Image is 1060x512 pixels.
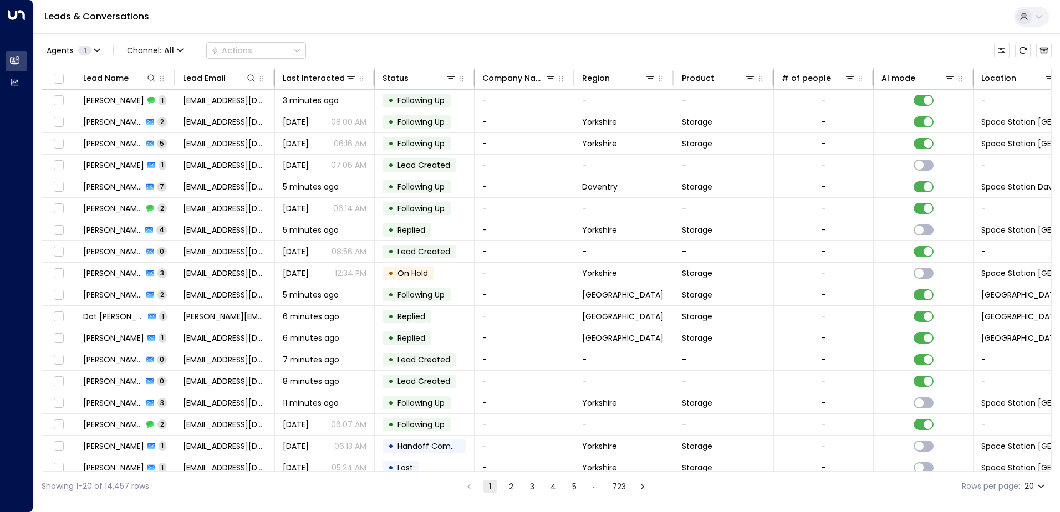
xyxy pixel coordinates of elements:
[475,263,574,284] td: -
[388,307,394,326] div: •
[1015,43,1031,58] span: Refresh
[388,91,394,110] div: •
[582,289,664,300] span: Birmingham
[183,441,267,452] span: amelia940@outlook.com
[981,71,1016,85] div: Location
[475,219,574,240] td: -
[881,71,955,85] div: AI mode
[388,221,394,239] div: •
[388,329,394,347] div: •
[574,155,674,176] td: -
[42,43,104,58] button: Agents1
[283,354,339,365] span: 7 minutes ago
[475,414,574,435] td: -
[331,419,366,430] p: 06:07 AM
[682,311,712,322] span: Storage
[682,268,712,279] span: Storage
[47,47,74,54] span: Agents
[283,116,309,127] span: Yesterday
[582,116,617,127] span: Yorkshire
[397,224,425,235] span: Replied
[582,138,617,149] span: Yorkshire
[157,355,167,364] span: 0
[574,414,674,435] td: -
[822,311,826,322] div: -
[52,202,65,216] span: Toggle select row
[52,94,65,107] span: Toggle select row
[822,246,826,257] div: -
[283,246,309,257] span: Oct 01, 2025
[283,311,339,322] span: 6 minutes ago
[164,46,174,55] span: All
[157,376,167,386] span: 0
[388,350,394,369] div: •
[183,462,267,473] span: amelia940@outlook.com
[183,311,267,322] span: dottie.f@icloud.com
[462,479,650,493] nav: pagination navigation
[822,116,826,127] div: -
[397,160,450,171] span: Lead Created
[283,268,309,279] span: Sep 22, 2025
[83,332,144,344] span: Sue Greay
[397,181,445,192] span: Following Up
[636,480,649,493] button: Go to next page
[183,419,267,430] span: amelia940@outlook.com
[526,480,539,493] button: Go to page 3
[610,480,628,493] button: Go to page 723
[388,393,394,412] div: •
[682,397,712,408] span: Storage
[674,241,774,262] td: -
[397,441,476,452] span: Handoff Completed
[159,463,166,472] span: 1
[283,138,309,149] span: Yesterday
[475,133,574,154] td: -
[83,181,142,192] span: Ayo Oke
[283,203,309,214] span: Oct 01, 2025
[183,354,267,365] span: snare.39.scant@icloud.com
[157,419,167,429] span: 2
[682,71,756,85] div: Product
[682,138,712,149] span: Storage
[283,441,309,452] span: Sep 25, 2025
[674,198,774,219] td: -
[283,332,339,344] span: 6 minutes ago
[674,414,774,435] td: -
[397,354,450,365] span: Lead Created
[582,181,618,192] span: Daventry
[388,112,394,131] div: •
[52,331,65,345] span: Toggle select row
[334,138,366,149] p: 06:16 AM
[504,480,518,493] button: Go to page 2
[475,349,574,370] td: -
[183,397,267,408] span: amelia940@outlook.com
[183,246,267,257] span: nettinoo@hotmail.co.uk
[159,441,166,450] span: 1
[574,198,674,219] td: -
[52,115,65,129] span: Toggle select row
[52,180,65,194] span: Toggle select row
[574,349,674,370] td: -
[682,116,712,127] span: Storage
[52,310,65,324] span: Toggle select row
[1025,478,1047,494] div: 20
[183,95,267,106] span: sandbar_mockup0l@icloud.com
[475,436,574,457] td: -
[822,268,826,279] div: -
[397,332,425,344] span: Replied
[822,138,826,149] div: -
[159,311,167,321] span: 1
[334,441,366,452] p: 06:13 AM
[475,327,574,349] td: -
[52,267,65,280] span: Toggle select row
[83,311,145,322] span: Dot Fisher
[482,71,545,85] div: Company Name
[397,95,445,106] span: Following Up
[157,398,167,407] span: 3
[962,480,1020,492] label: Rows per page:
[283,160,309,171] span: Jun 21, 2025
[574,241,674,262] td: -
[475,241,574,262] td: -
[157,182,167,191] span: 7
[52,375,65,388] span: Toggle select row
[822,95,826,106] div: -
